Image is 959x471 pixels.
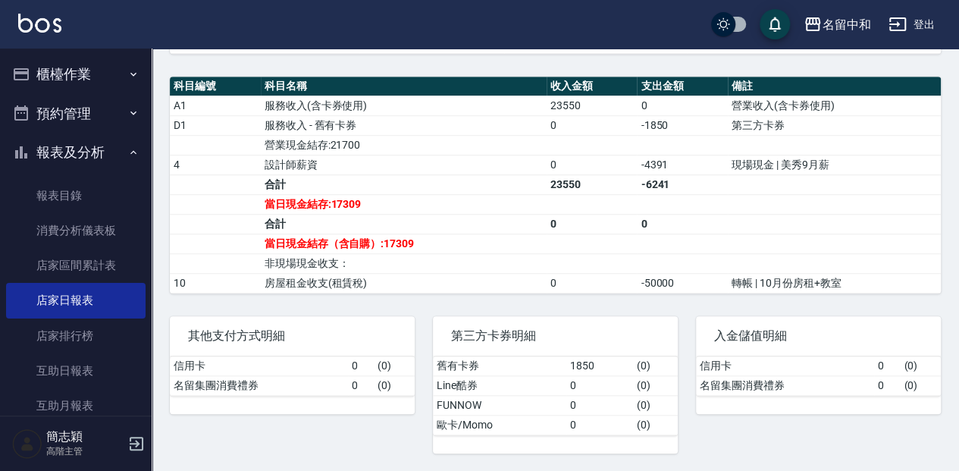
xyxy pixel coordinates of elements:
th: 科目編號 [170,77,261,96]
a: 店家日報表 [6,283,146,318]
td: -4391 [637,155,728,174]
td: 0 [547,155,638,174]
button: 報表及分析 [6,133,146,172]
table: a dense table [170,77,941,294]
th: 支出金額 [637,77,728,96]
table: a dense table [696,356,941,396]
a: 互助日報表 [6,353,146,388]
span: 第三方卡券明細 [451,328,660,344]
td: 服務收入 - 舊有卡券 [261,115,547,135]
td: 服務收入(含卡券使用) [261,96,547,115]
td: ( 0 ) [374,375,415,395]
td: 0 [874,375,901,395]
td: 合計 [261,214,547,234]
td: FUNNOW [433,395,566,415]
a: 店家排行榜 [6,319,146,353]
th: 科目名稱 [261,77,547,96]
td: ( 0 ) [374,356,415,376]
p: 高階主管 [46,444,124,458]
td: 轉帳 | 10月份房租+教室 [728,273,941,293]
a: 報表目錄 [6,178,146,213]
td: ( 0 ) [900,356,941,376]
td: 0 [547,214,638,234]
button: 櫃檯作業 [6,55,146,94]
a: 消費分析儀表板 [6,213,146,248]
td: ( 0 ) [633,356,678,376]
a: 店家區間累計表 [6,248,146,283]
a: 互助月報表 [6,388,146,423]
td: D1 [170,115,261,135]
table: a dense table [170,356,415,396]
td: -6241 [637,174,728,194]
td: 合計 [261,174,547,194]
button: 名留中和 [798,9,876,40]
td: 1850 [566,356,633,376]
button: 登出 [882,11,941,39]
td: 當日現金結存（含自購）:17309 [261,234,547,253]
td: -50000 [637,273,728,293]
td: 0 [547,273,638,293]
td: 設計師薪資 [261,155,547,174]
td: ( 0 ) [633,395,678,415]
td: 0 [547,115,638,135]
td: ( 0 ) [633,375,678,395]
td: 0 [637,96,728,115]
span: 入金儲值明細 [714,328,923,344]
th: 收入金額 [547,77,638,96]
td: 0 [874,356,901,376]
td: 營業收入(含卡券使用) [728,96,941,115]
td: -1850 [637,115,728,135]
td: 名留集團消費禮券 [696,375,874,395]
td: 0 [348,356,375,376]
td: 0 [566,375,633,395]
td: 現場現金 | 美秀9月薪 [728,155,941,174]
td: 信用卡 [170,356,348,376]
td: ( 0 ) [633,415,678,435]
td: 舊有卡券 [433,356,566,376]
div: 名留中和 [822,15,870,34]
td: 信用卡 [696,356,874,376]
td: A1 [170,96,261,115]
td: 房屋租金收支(租賃稅) [261,273,547,293]
td: 4 [170,155,261,174]
td: Line酷券 [433,375,566,395]
td: 營業現金結存:21700 [261,135,547,155]
td: 當日現金結存:17309 [261,194,547,214]
span: 其他支付方式明細 [188,328,396,344]
td: 非現場現金收支： [261,253,547,273]
td: 0 [566,395,633,415]
td: 10 [170,273,261,293]
td: 23550 [547,174,638,194]
button: save [760,9,790,39]
img: Person [12,429,42,459]
button: 預約管理 [6,94,146,133]
td: ( 0 ) [900,375,941,395]
h5: 簡志穎 [46,429,124,444]
table: a dense table [433,356,678,435]
td: 歐卡/Momo [433,415,566,435]
th: 備註 [728,77,941,96]
td: 名留集團消費禮券 [170,375,348,395]
td: 0 [566,415,633,435]
td: 第三方卡券 [728,115,941,135]
td: 0 [637,214,728,234]
td: 23550 [547,96,638,115]
td: 0 [348,375,375,395]
img: Logo [18,14,61,33]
